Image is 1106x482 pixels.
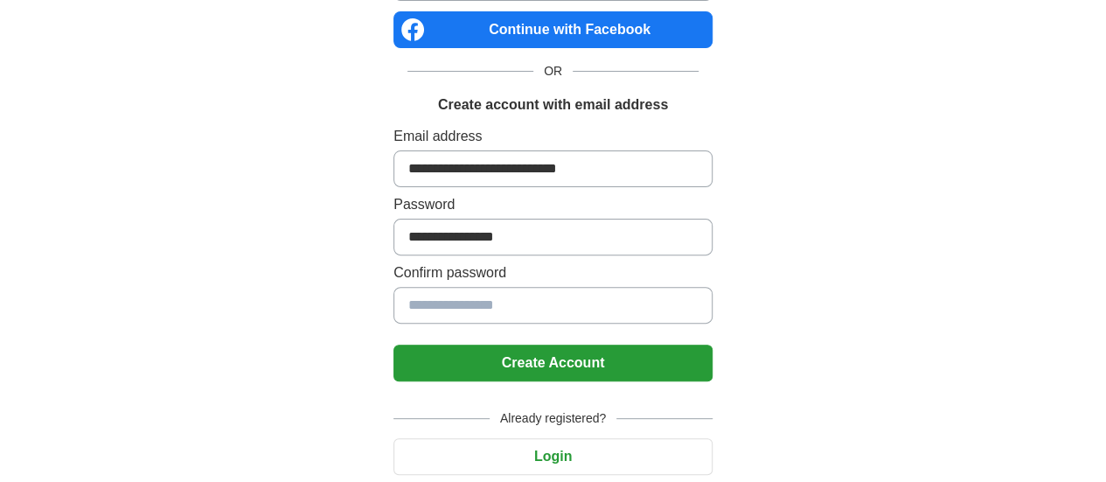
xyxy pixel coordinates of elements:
span: OR [533,62,573,80]
span: Already registered? [490,409,616,428]
label: Email address [393,126,713,147]
button: Create Account [393,345,713,381]
a: Login [393,449,713,464]
h1: Create account with email address [438,94,668,115]
label: Password [393,194,713,215]
label: Confirm password [393,262,713,283]
button: Login [393,438,713,475]
a: Continue with Facebook [393,11,713,48]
